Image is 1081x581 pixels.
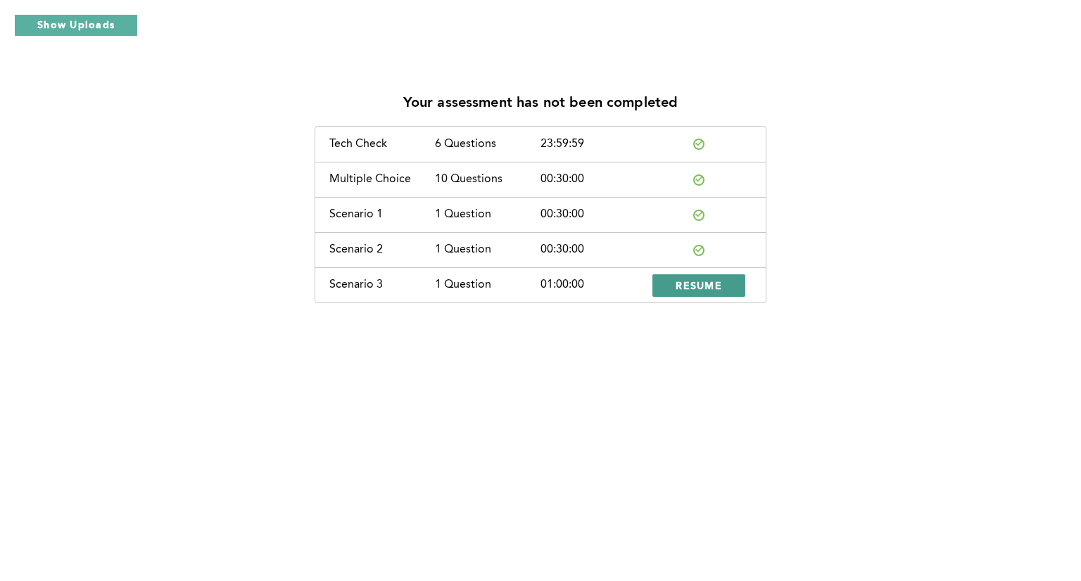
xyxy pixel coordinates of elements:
button: RESUME [652,274,745,297]
div: 10 Questions [435,173,540,186]
div: 00:30:00 [540,243,646,256]
div: Scenario 2 [329,243,435,256]
div: Scenario 3 [329,279,435,291]
div: Multiple Choice [329,173,435,186]
div: Scenario 1 [329,208,435,221]
p: Your assessment has not been completed [403,96,678,112]
div: 00:30:00 [540,208,646,221]
div: 23:59:59 [540,138,646,151]
div: 6 Questions [435,138,540,151]
div: 01:00:00 [540,279,646,291]
div: Tech Check [329,138,435,151]
div: 1 Question [435,243,540,256]
div: 00:30:00 [540,173,646,186]
div: 1 Question [435,208,540,221]
button: Show Uploads [14,14,138,37]
div: 1 Question [435,279,540,291]
span: RESUME [676,279,722,292]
